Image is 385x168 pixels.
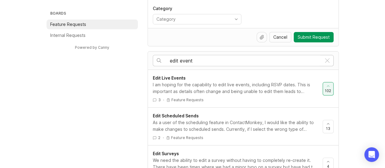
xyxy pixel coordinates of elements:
[156,16,231,23] input: Category
[325,88,331,93] span: 102
[153,75,323,102] a: Edit Live EventsI am hoping for the capability to edit live events, including RSVP dates. This is...
[49,10,138,18] h3: Boards
[153,119,318,133] div: As a user of the scheduling feature in ContactMonkey, I would like the ability to make changes to...
[158,97,161,102] span: 3
[231,17,241,22] svg: toggle icon
[153,81,318,95] div: I am hoping for the capability to edit live events, including RSVP dates. This is important as de...
[47,20,138,29] a: Feature Requests
[163,97,164,102] div: ·
[323,120,334,133] button: 13
[171,135,203,140] p: Feature Requests
[153,151,179,156] span: Edit Surveys
[298,34,330,40] span: Submit Request
[74,44,110,51] a: Powered by Canny
[50,21,86,27] p: Feature Requests
[323,82,334,95] button: 102
[170,57,321,64] input: Search…
[364,147,379,162] div: Open Intercom Messenger
[158,135,160,140] span: 2
[326,126,330,131] span: 13
[153,5,241,12] p: Category
[153,113,199,118] span: Edit Scheduled Sends
[294,32,334,42] button: Submit Request
[153,14,241,24] div: toggle menu
[171,98,204,102] p: Feature Requests
[153,113,323,140] a: Edit Scheduled SendsAs a user of the scheduling feature in ContactMonkey, I would like the abilit...
[163,135,164,140] div: ·
[273,34,287,40] span: Cancel
[47,30,138,40] a: Internal Requests
[269,32,291,42] button: Cancel
[50,32,86,38] p: Internal Requests
[153,75,186,80] span: Edit Live Events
